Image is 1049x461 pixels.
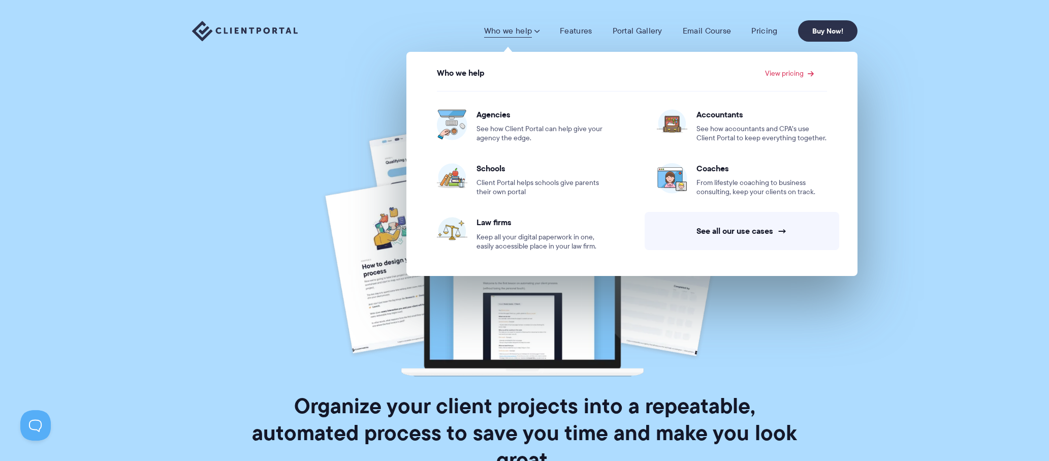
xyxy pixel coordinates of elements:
[798,20,857,42] a: Buy Now!
[476,178,607,197] span: Client Portal helps schools give parents their own portal
[645,212,839,250] a: See all our use cases
[406,52,857,276] ul: Who we help
[696,178,827,197] span: From lifestyle coaching to business consulting, keep your clients on track.
[696,109,827,119] span: Accountants
[613,26,662,36] a: Portal Gallery
[751,26,777,36] a: Pricing
[476,125,607,143] span: See how Client Portal can help give your agency the edge.
[696,163,827,173] span: Coaches
[696,125,827,143] span: See how accountants and CPA’s use Client Portal to keep everything together.
[683,26,732,36] a: Email Course
[476,233,607,251] span: Keep all your digital paperwork in one, easily accessible place in your law firm.
[412,81,852,261] ul: View pricing
[484,26,539,36] a: Who we help
[476,109,607,119] span: Agencies
[476,163,607,173] span: Schools
[437,69,485,78] span: Who we help
[20,410,51,441] iframe: Toggle Customer Support
[560,26,592,36] a: Features
[765,70,814,77] a: View pricing
[778,226,787,236] span: →
[476,217,607,227] span: Law firms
